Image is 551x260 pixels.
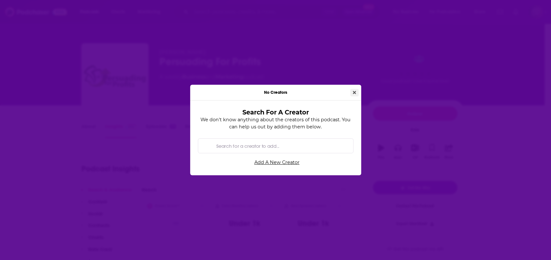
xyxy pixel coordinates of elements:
div: Search by entity type [198,138,353,153]
button: Close [350,89,359,96]
input: Search for a creator to add... [214,138,348,153]
a: Add A New Creator [200,157,353,168]
p: We don't know anything about the creators of this podcast. You can help us out by adding them below. [198,116,353,131]
div: No Creators [190,85,361,101]
h3: Search For A Creator [208,108,343,116]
